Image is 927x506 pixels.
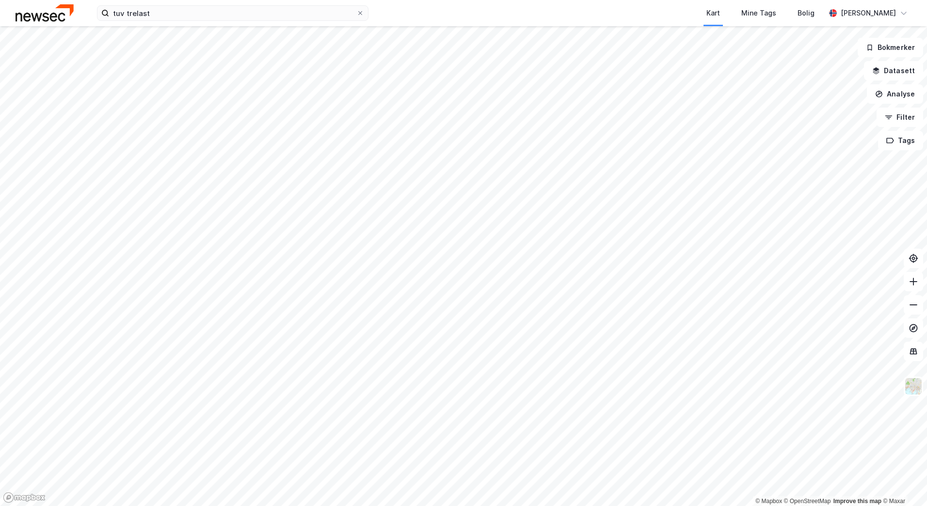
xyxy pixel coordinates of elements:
[784,498,831,505] a: OpenStreetMap
[864,61,923,80] button: Datasett
[741,7,776,19] div: Mine Tags
[867,84,923,104] button: Analyse
[798,7,815,19] div: Bolig
[858,38,923,57] button: Bokmerker
[841,7,896,19] div: [PERSON_NAME]
[109,6,356,20] input: Søk på adresse, matrikkel, gårdeiere, leietakere eller personer
[877,108,923,127] button: Filter
[878,131,923,150] button: Tags
[833,498,881,505] a: Improve this map
[879,459,927,506] div: Kontrollprogram for chat
[904,377,923,395] img: Z
[706,7,720,19] div: Kart
[3,492,46,503] a: Mapbox homepage
[879,459,927,506] iframe: Chat Widget
[16,4,74,21] img: newsec-logo.f6e21ccffca1b3a03d2d.png
[755,498,782,505] a: Mapbox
